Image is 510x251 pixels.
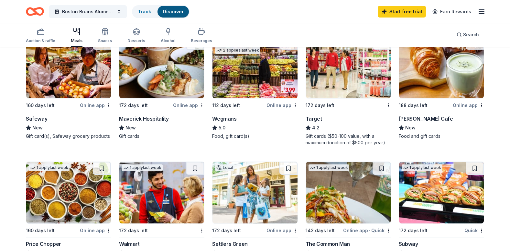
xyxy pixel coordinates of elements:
[306,162,391,223] img: Image for The Common Man
[71,25,82,47] button: Meals
[26,133,111,139] div: Gift card(s), Safeway grocery products
[399,36,484,139] a: Image for Dudley Cafe Local188 days leftOnline app[PERSON_NAME] CafeNewFood and gift cards
[161,38,175,43] div: Alcohol
[399,37,484,98] img: Image for Dudley Cafe
[26,37,111,98] img: Image for Safeway
[212,37,297,98] img: Image for Wegmans
[212,102,240,109] div: 112 days left
[80,101,111,109] div: Online app
[62,8,114,16] span: Boston Bruins Alumni vs G Bar Good Guys [PERSON_NAME] Fundraiser
[464,226,484,234] div: Quick
[463,31,479,39] span: Search
[212,227,241,234] div: 172 days left
[26,115,47,123] div: Safeway
[163,9,184,14] a: Discover
[29,164,70,171] div: 1 apply last week
[306,102,334,109] div: 172 days left
[191,38,212,43] div: Beverages
[71,38,82,43] div: Meals
[161,25,175,47] button: Alcohol
[26,240,61,248] div: Price Chopper
[80,226,111,234] div: Online app
[399,133,484,139] div: Food and gift cards
[402,164,442,171] div: 1 apply last week
[26,4,44,19] a: Home
[173,101,204,109] div: Online app
[266,226,298,234] div: Online app
[26,36,111,139] a: Image for Safeway2 applieslast week160 days leftOnline appSafewayNewGift card(s), Safeway grocery...
[219,124,225,132] span: 5.0
[312,124,320,132] span: 4.2
[378,6,426,18] a: Start free trial
[212,162,297,223] img: Image for Settlers Green
[306,36,391,146] a: Image for Target3 applieslast week172 days leftTarget4.2Gift cards ($50-100 value, with a maximum...
[306,37,391,98] img: Image for Target
[191,25,212,47] button: Beverages
[127,25,145,47] button: Desserts
[26,162,111,223] img: Image for Price Chopper
[26,25,55,47] button: Auction & raffle
[32,124,43,132] span: New
[306,115,322,123] div: Target
[215,164,234,171] div: Local
[399,115,453,123] div: [PERSON_NAME] Cafe
[119,36,204,139] a: Image for Maverick HospitalityLocal172 days leftOnline appMaverick HospitalityNewGift cards
[266,101,298,109] div: Online app
[309,164,349,171] div: 1 apply last week
[26,227,55,234] div: 160 days left
[119,133,204,139] div: Gift cards
[119,102,148,109] div: 172 days left
[119,37,204,98] img: Image for Maverick Hospitality
[212,115,236,123] div: Wegmans
[132,5,190,18] button: TrackDiscover
[119,227,148,234] div: 172 days left
[122,164,163,171] div: 1 apply last week
[399,240,418,248] div: Subway
[125,124,136,132] span: New
[215,47,260,54] div: 2 applies last week
[127,38,145,43] div: Desserts
[119,115,168,123] div: Maverick Hospitality
[369,228,370,233] span: •
[212,240,247,248] div: Settlers Green
[399,227,428,234] div: 172 days left
[399,162,484,223] img: Image for Subway
[26,102,55,109] div: 160 days left
[119,162,204,223] img: Image for Walmart
[451,28,484,41] button: Search
[429,6,475,18] a: Earn Rewards
[306,227,335,234] div: 142 days left
[212,36,298,139] a: Image for WegmansTop rated2 applieslast week112 days leftOnline appWegmans5.0Food, gift card(s)
[212,133,298,139] div: Food, gift card(s)
[119,240,139,248] div: Walmart
[138,9,151,14] a: Track
[306,240,350,248] div: The Common Man
[343,226,391,234] div: Online app Quick
[399,102,428,109] div: 188 days left
[405,124,416,132] span: New
[98,25,112,47] button: Snacks
[49,5,127,18] button: Boston Bruins Alumni vs G Bar Good Guys [PERSON_NAME] Fundraiser
[453,101,484,109] div: Online app
[306,133,391,146] div: Gift cards ($50-100 value, with a maximum donation of $500 per year)
[26,38,55,43] div: Auction & raffle
[98,38,112,43] div: Snacks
